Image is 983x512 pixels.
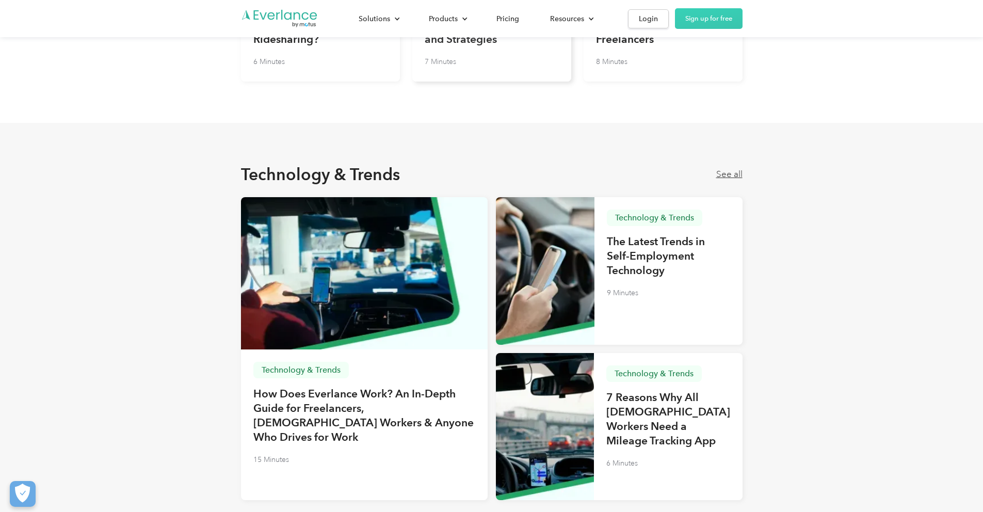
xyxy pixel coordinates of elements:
a: Pricing [486,10,529,28]
a: Technology & TrendsHow Does Everlance Work? An In-Depth Guide for Freelancers, [DEMOGRAPHIC_DATA]... [241,197,488,501]
div: Products [418,10,476,28]
h3: How Does Everlance Work? An In-Depth Guide for Freelancers, [DEMOGRAPHIC_DATA] Workers & Anyone W... [253,387,475,444]
p: Technology & Trends [262,366,341,374]
div: Products [429,12,458,25]
p: Technology & Trends [615,370,694,378]
a: Technology & TrendsThe Latest Trends in Self-Employment Technology9 Minutes [496,197,743,345]
div: Resources [550,12,584,25]
a: Login [628,9,669,28]
a: Sign up for free [675,8,743,29]
h3: 7 Reasons Why All [DEMOGRAPHIC_DATA] Workers Need a Mileage Tracking App [606,390,730,448]
p: Technology & Trends [615,214,694,222]
a: Go to homepage [241,9,318,28]
button: Cookies Settings [10,481,36,507]
div: Solutions [348,10,408,28]
div: Pricing [496,12,519,25]
p: 8 Minutes [596,55,627,69]
div: Login [639,12,658,25]
p: 9 Minutes [607,286,638,300]
div: Resources [540,10,602,28]
p: 15 Minutes [253,453,289,467]
h2: Technology & Trends [241,164,400,185]
a: See all [716,169,743,180]
p: 6 Minutes [253,55,285,69]
p: 6 Minutes [606,456,638,471]
h3: The Latest Trends in Self-Employment Technology [607,234,730,278]
a: Technology & Trends7 Reasons Why All [DEMOGRAPHIC_DATA] Workers Need a Mileage Tracking App6 Minutes [496,353,743,500]
p: 7 Minutes [425,55,456,69]
div: Solutions [359,12,390,25]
